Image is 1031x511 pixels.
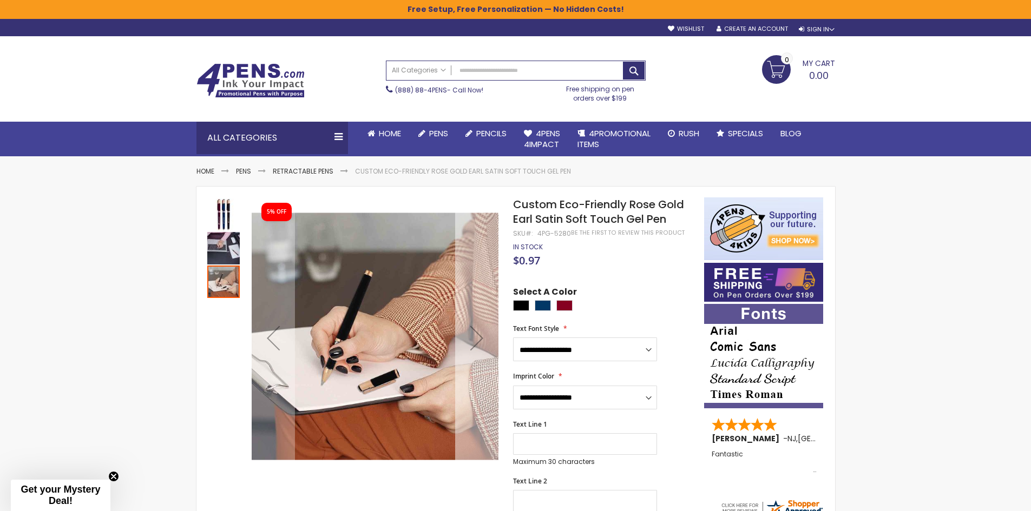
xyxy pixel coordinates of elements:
span: 4Pens 4impact [524,128,560,150]
div: Get your Mystery Deal!Close teaser [11,480,110,511]
span: In stock [513,242,543,251]
a: Pencils [457,122,515,145]
a: (888) 88-4PENS [395,85,447,95]
span: Blog [780,128,802,139]
a: Blog [772,122,810,145]
span: Pencils [476,128,507,139]
a: 4Pens4impact [515,122,569,157]
a: Rush [659,122,708,145]
div: Black [513,300,529,311]
span: Pens [429,128,448,139]
div: Sign In [799,25,835,34]
span: Rush [679,128,699,139]
div: 4PG-5280 [537,229,571,238]
span: Text Line 1 [513,420,547,429]
span: Custom Eco-Friendly Rose Gold Earl Satin Soft Touch Gel Pen [513,197,684,227]
div: Previous [252,197,295,478]
img: Custom Eco-Friendly Rose Gold Earl Satin Soft Touch Gel Pen [252,213,499,460]
img: font-personalization-examples [704,304,823,408]
span: All Categories [392,66,446,75]
span: 0 [785,55,789,65]
a: Retractable Pens [273,167,333,176]
span: Select A Color [513,286,577,301]
a: Home [359,122,410,145]
img: Free shipping on orders over $199 [704,263,823,302]
span: [PERSON_NAME] [712,433,783,444]
li: Custom Eco-Friendly Rose Gold Earl Satin Soft Touch Gel Pen [355,167,571,176]
span: Get your Mystery Deal! [21,484,100,506]
span: [GEOGRAPHIC_DATA] [798,433,877,444]
span: Specials [728,128,763,139]
strong: SKU [513,229,533,238]
span: - , [783,433,877,444]
a: Wishlist [668,25,704,33]
img: 4Pens Custom Pens and Promotional Products [196,63,305,98]
span: Text Line 2 [513,476,547,486]
span: Imprint Color [513,371,554,381]
img: 4pens 4 kids [704,197,823,260]
div: Custom Eco-Friendly Rose Gold Earl Satin Soft Touch Gel Pen [207,197,241,231]
img: Custom Eco-Friendly Rose Gold Earl Satin Soft Touch Gel Pen [207,198,240,231]
img: Custom Eco-Friendly Rose Gold Earl Satin Soft Touch Gel Pen [207,232,240,264]
div: Burgundy [556,300,573,311]
span: Text Font Style [513,324,559,333]
a: 4PROMOTIONALITEMS [569,122,659,157]
a: Be the first to review this product [571,229,685,237]
a: Pens [410,122,457,145]
div: Free shipping on pen orders over $199 [555,81,646,102]
span: Home [379,128,401,139]
div: 5% OFF [267,208,286,216]
div: Fantastic [712,450,817,474]
a: Specials [708,122,772,145]
a: Pens [236,167,251,176]
a: Create an Account [717,25,788,33]
p: Maximum 30 characters [513,457,657,466]
span: 0.00 [809,69,829,82]
span: $0.97 [513,253,540,268]
a: All Categories [386,61,451,79]
div: Navy Blue [535,300,551,311]
div: Custom Eco-Friendly Rose Gold Earl Satin Soft Touch Gel Pen [207,264,240,298]
div: All Categories [196,122,348,154]
div: Availability [513,243,543,251]
a: Home [196,167,214,176]
span: - Call Now! [395,85,483,95]
button: Close teaser [108,471,119,482]
span: 4PROMOTIONAL ITEMS [577,128,651,150]
div: Custom Eco-Friendly Rose Gold Earl Satin Soft Touch Gel Pen [207,231,241,264]
div: Next [455,197,498,478]
span: NJ [787,433,796,444]
a: 0.00 0 [762,55,835,82]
